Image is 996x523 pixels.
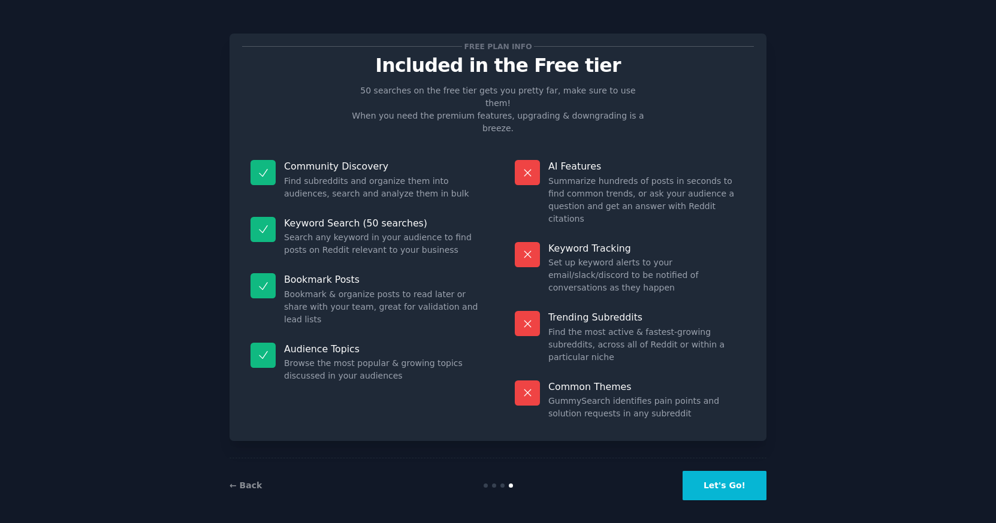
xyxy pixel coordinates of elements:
p: AI Features [548,160,746,173]
button: Let's Go! [683,471,766,500]
p: Bookmark Posts [284,273,481,286]
dd: GummySearch identifies pain points and solution requests in any subreddit [548,395,746,420]
p: Keyword Tracking [548,242,746,255]
p: 50 searches on the free tier gets you pretty far, make sure to use them! When you need the premiu... [347,84,649,135]
p: Common Themes [548,380,746,393]
p: Included in the Free tier [242,55,754,76]
p: Audience Topics [284,343,481,355]
p: Community Discovery [284,160,481,173]
p: Trending Subreddits [548,311,746,324]
dd: Bookmark & organize posts to read later or share with your team, great for validation and lead lists [284,288,481,326]
a: ← Back [230,480,262,490]
dd: Summarize hundreds of posts in seconds to find common trends, or ask your audience a question and... [548,175,746,225]
dd: Browse the most popular & growing topics discussed in your audiences [284,357,481,382]
dd: Find the most active & fastest-growing subreddits, across all of Reddit or within a particular niche [548,326,746,364]
dd: Search any keyword in your audience to find posts on Reddit relevant to your business [284,231,481,256]
p: Keyword Search (50 searches) [284,217,481,229]
dd: Find subreddits and organize them into audiences, search and analyze them in bulk [284,175,481,200]
dd: Set up keyword alerts to your email/slack/discord to be notified of conversations as they happen [548,256,746,294]
span: Free plan info [462,40,534,53]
